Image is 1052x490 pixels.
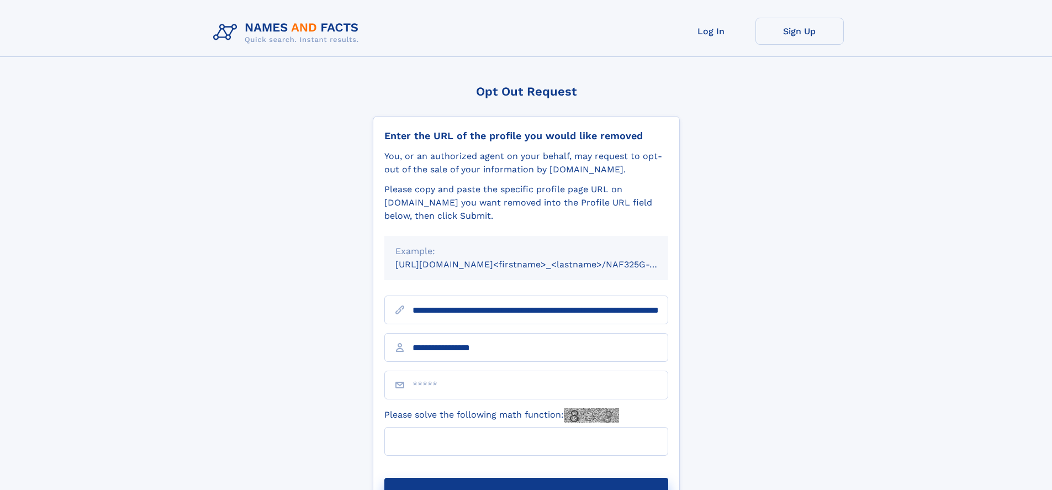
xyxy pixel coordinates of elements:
[384,183,668,223] div: Please copy and paste the specific profile page URL on [DOMAIN_NAME] you want removed into the Pr...
[384,130,668,142] div: Enter the URL of the profile you would like removed
[373,85,680,98] div: Opt Out Request
[395,259,689,270] small: [URL][DOMAIN_NAME]<firstname>_<lastname>/NAF325G-xxxxxxxx
[667,18,755,45] a: Log In
[755,18,844,45] a: Sign Up
[209,18,368,48] img: Logo Names and Facts
[384,150,668,176] div: You, or an authorized agent on your behalf, may request to opt-out of the sale of your informatio...
[384,408,619,423] label: Please solve the following math function:
[395,245,657,258] div: Example:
